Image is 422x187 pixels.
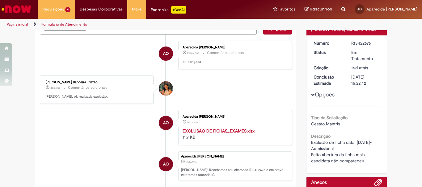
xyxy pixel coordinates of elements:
[46,80,149,84] div: [PERSON_NAME] Bandeira Tristao
[311,140,373,164] span: Exclusão de ficha data [DATE]- Admissional Feito abertura da ficha mais candidata não compareceu.
[7,22,28,27] a: Página inicial
[311,115,348,120] b: Tipo da Solicitação
[183,59,285,64] p: ok,obrigada
[351,65,368,71] time: 16/08/2025 15:15:14
[310,6,332,12] span: Rascunhos
[311,121,340,127] span: Gestão Mantris
[207,50,247,55] small: Comentários adicionais
[80,6,123,12] span: Despesas Corporativas
[309,40,347,46] dt: Número
[159,47,173,61] div: Aparecida Da Costa Oliveira
[186,160,196,164] span: 16d atrás
[351,65,368,71] span: 16d atrás
[50,86,60,90] time: 29/08/2025 16:37:18
[351,65,380,71] div: 16/08/2025 15:15:14
[40,151,292,181] li: Aparecida Da Costa Oliveira
[187,120,198,124] span: 16d atrás
[351,49,380,62] div: Em Tratamento
[187,51,199,55] time: 01/09/2025 08:01:17
[1,3,32,15] img: ServiceNow
[151,6,186,14] div: Padroniza
[159,81,173,96] div: Suzana Alves Bandeira Tristao
[5,19,277,30] ul: Trilhas de página
[181,155,289,158] div: Aparecida [PERSON_NAME]
[183,128,255,134] a: EXCLUSÃO DE FICHAS_EXAMES.xlsx
[41,22,87,27] a: Formulário de Atendimento
[305,6,332,12] a: Rascunhos
[65,7,70,12] span: 4
[42,6,64,12] span: Requisições
[50,86,60,90] span: 3d atrás
[163,46,169,61] span: AO
[351,40,380,46] div: R13422676
[183,128,285,140] div: 11.9 KB
[309,74,347,86] dt: Conclusão Estimada
[181,168,289,177] p: [PERSON_NAME]! Recebemos seu chamado R13422676 e em breve estaremos atuando.
[309,65,347,71] dt: Criação
[183,115,285,119] div: Aparecida [PERSON_NAME]
[276,26,288,32] span: Enviar
[187,120,198,124] time: 16/08/2025 15:18:01
[366,6,417,12] span: Aparecida [PERSON_NAME]
[171,6,186,14] p: +GenAi
[159,157,173,171] div: Aparecida Da Costa Oliveira
[357,7,362,11] span: AO
[278,6,295,12] span: Favoritos
[183,46,285,49] div: Aparecida [PERSON_NAME]
[132,6,141,12] span: More
[186,160,196,164] time: 16/08/2025 15:15:14
[163,116,169,130] span: AO
[68,85,108,90] small: Comentários adicionais
[163,157,169,172] span: AO
[311,133,331,139] b: Descrição
[351,74,380,86] div: [DATE] 15:22:42
[187,51,199,55] span: 27m atrás
[46,94,149,99] p: [PERSON_NAME], ok realizada exclusão.
[311,180,327,185] h2: Anexos
[309,49,347,55] dt: Status
[159,116,173,130] div: Aparecida Da Costa Oliveira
